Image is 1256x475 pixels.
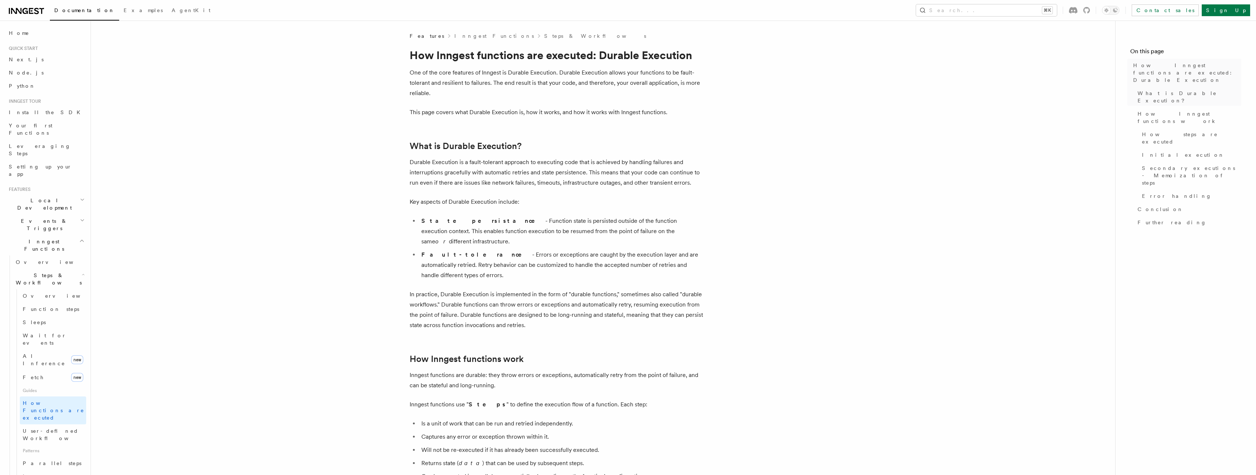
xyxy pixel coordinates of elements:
[71,373,83,382] span: new
[16,259,91,265] span: Overview
[1138,110,1241,125] span: How Inngest functions work
[6,53,86,66] a: Next.js
[23,353,65,366] span: AI Inference
[916,4,1057,16] button: Search...⌘K
[13,272,82,286] span: Steps & Workflows
[9,83,36,89] span: Python
[6,160,86,181] a: Setting up your app
[419,216,703,247] li: - Function state is persisted outside of the function execution context. This enables function ex...
[1139,128,1241,148] a: How steps are executed
[20,385,86,396] span: Guides
[1135,87,1241,107] a: What is Durable Execution?
[13,255,86,269] a: Overview
[6,79,86,93] a: Python
[1138,206,1183,213] span: Conclusion
[1042,7,1052,14] kbd: ⌘K
[435,238,449,245] em: or
[410,289,703,330] p: In practice, Durable Execution is implemented in the form of "durable functions," sometimes also ...
[23,293,98,299] span: Overview
[6,26,86,40] a: Home
[20,424,86,445] a: User-defined Workflows
[410,141,521,151] a: What is Durable Execution?
[410,399,703,410] p: Inngest functions use " " to define the execution flow of a function. Each step:
[6,217,80,232] span: Events & Triggers
[167,2,215,20] a: AgentKit
[421,217,545,224] strong: State persistance
[6,98,41,104] span: Inngest tour
[1139,189,1241,203] a: Error handling
[1202,4,1250,16] a: Sign Up
[23,460,81,466] span: Parallel steps
[6,186,30,192] span: Features
[421,251,532,258] strong: Fault-tolerance
[1142,151,1224,159] span: Initial execution
[544,32,646,40] a: Steps & Workflows
[9,123,52,136] span: Your first Functions
[23,428,89,441] span: User-defined Workflows
[124,7,163,13] span: Examples
[23,319,46,325] span: Sleeps
[20,457,86,470] a: Parallel steps
[419,458,703,468] li: Returns state ( ) that can be used by subsequent steps.
[6,235,86,255] button: Inngest Functions
[119,2,167,20] a: Examples
[410,107,703,117] p: This page covers what Durable Execution is, how it works, and how it works with Inngest functions.
[410,197,703,207] p: Key aspects of Durable Execution include:
[23,400,84,421] span: How Functions are executed
[20,349,86,370] a: AI Inferencenew
[410,370,703,391] p: Inngest functions are durable: they throw errors or exceptions, automatically retry from the poin...
[1133,62,1241,84] span: How Inngest functions are executed: Durable Execution
[1139,148,1241,162] a: Initial execution
[9,164,72,177] span: Setting up your app
[410,68,703,98] p: One of the core features of Inngest is Durable Execution. Durable Execution allows your functions...
[419,445,703,455] li: Will not be re-executed if it has already been successfully executed.
[469,401,506,408] strong: Steps
[419,418,703,429] li: Is a unit of work that can be run and retried independently.
[410,354,524,364] a: How Inngest functions work
[20,302,86,316] a: Function steps
[71,355,83,364] span: new
[1132,4,1199,16] a: Contact sales
[1139,162,1241,189] a: Secondary executions - Memoization of steps
[23,374,44,380] span: Fetch
[20,316,86,329] a: Sleeps
[23,333,66,346] span: Wait for events
[13,269,86,289] button: Steps & Workflows
[20,370,86,385] a: Fetchnew
[1138,90,1241,104] span: What is Durable Execution?
[454,32,534,40] a: Inngest Functions
[1102,6,1120,15] button: Toggle dark mode
[410,157,703,188] p: Durable Execution is a fault-tolerant approach to executing code that is achieved by handling fai...
[6,214,86,235] button: Events & Triggers
[172,7,210,13] span: AgentKit
[1142,192,1212,200] span: Error handling
[6,197,80,211] span: Local Development
[1130,47,1241,59] h4: On this page
[419,250,703,280] li: - Errors or exceptions are caught by the execution layer and are automatically retried. Retry beh...
[54,7,115,13] span: Documentation
[6,46,38,51] span: Quick start
[459,460,482,467] em: data
[23,306,79,312] span: Function steps
[410,32,444,40] span: Features
[1142,164,1241,186] span: Secondary executions - Memoization of steps
[1135,203,1241,216] a: Conclusion
[20,289,86,302] a: Overview
[1135,216,1241,229] a: Further reading
[9,57,44,62] span: Next.js
[9,109,85,115] span: Install the SDK
[9,143,71,156] span: Leveraging Steps
[1135,107,1241,128] a: How Inngest functions work
[20,329,86,349] a: Wait for events
[6,106,86,119] a: Install the SDK
[1142,131,1241,145] span: How steps are executed
[6,194,86,214] button: Local Development
[20,445,86,457] span: Patterns
[6,66,86,79] a: Node.js
[419,432,703,442] li: Captures any error or exception thrown within it.
[20,396,86,424] a: How Functions are executed
[9,70,44,76] span: Node.js
[410,48,703,62] h1: How Inngest functions are executed: Durable Execution
[9,29,29,37] span: Home
[6,238,79,253] span: Inngest Functions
